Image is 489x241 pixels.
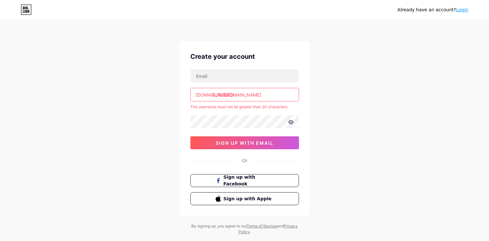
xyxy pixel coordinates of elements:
[190,52,299,61] div: Create your account
[216,140,273,146] span: sign up with email
[190,104,299,110] div: The username must not be greater than 20 characters.
[191,69,299,82] input: Email
[190,136,299,149] button: sign up with email
[191,88,299,101] input: username
[196,91,234,98] div: [DOMAIN_NAME]/
[247,224,277,228] a: Terms of Service
[223,195,273,202] span: Sign up with Apple
[456,7,468,12] a: Login
[398,6,468,13] div: Already have an account?
[242,157,247,164] div: Or
[190,174,299,187] button: Sign up with Facebook
[190,223,300,235] div: By signing up, you agree to our and .
[190,192,299,205] button: Sign up with Apple
[223,174,273,187] span: Sign up with Facebook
